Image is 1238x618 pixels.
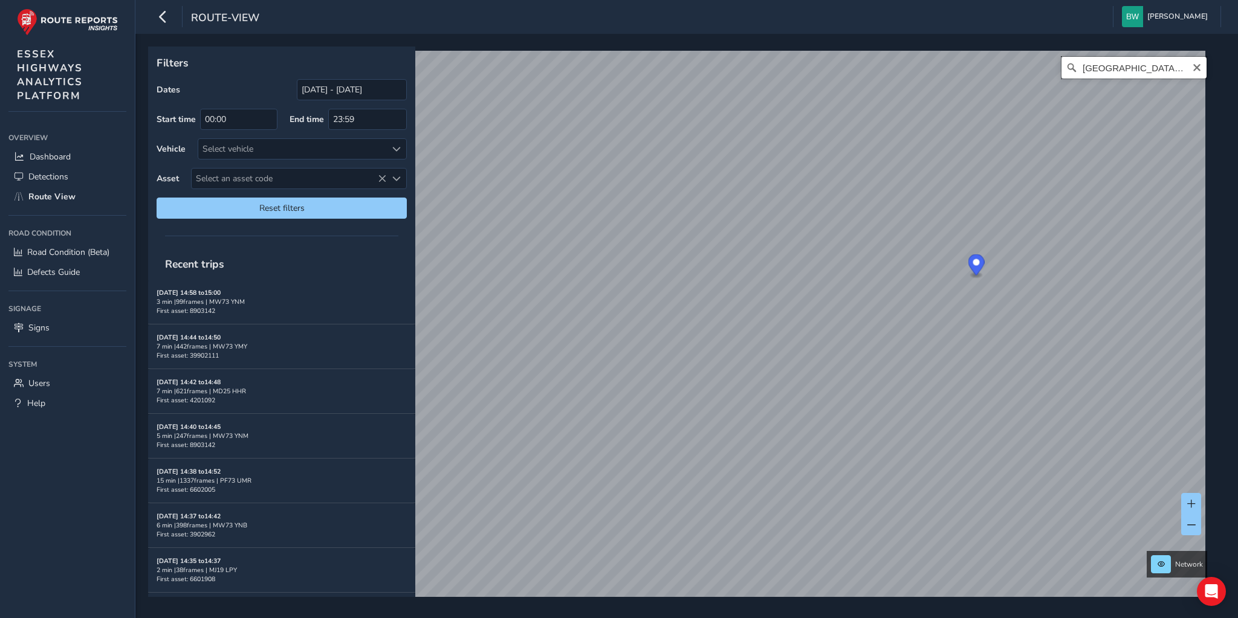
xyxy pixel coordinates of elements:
[157,306,215,315] span: First asset: 8903142
[157,422,221,431] strong: [DATE] 14:40 to 14:45
[8,147,126,167] a: Dashboard
[27,398,45,409] span: Help
[157,512,221,521] strong: [DATE] 14:37 to 14:42
[157,530,215,539] span: First asset: 3902962
[968,254,985,279] div: Map marker
[8,187,126,207] a: Route View
[157,342,407,351] div: 7 min | 442 frames | MW73 YMY
[157,55,407,71] p: Filters
[157,565,407,575] div: 2 min | 38 frames | MJ19 LPY
[1192,61,1202,72] button: Clear
[157,575,215,584] span: First asset: 6601908
[1197,577,1226,606] div: Open Intercom Messenger
[157,378,221,387] strong: [DATE] 14:42 to 14:48
[157,485,215,494] span: First asset: 6602005
[1122,6,1143,27] img: diamond-layout
[8,393,126,413] a: Help
[28,191,76,202] span: Route View
[27,266,80,278] span: Defects Guide
[192,169,386,188] span: Select an asset code
[28,378,50,389] span: Users
[157,288,221,297] strong: [DATE] 14:58 to 15:00
[157,440,215,449] span: First asset: 8903142
[28,322,50,333] span: Signs
[8,373,126,393] a: Users
[28,171,68,182] span: Detections
[157,351,219,360] span: First asset: 39902111
[157,396,215,405] span: First asset: 4201092
[166,202,398,214] span: Reset filters
[8,167,126,187] a: Detections
[8,262,126,282] a: Defects Guide
[157,114,196,125] label: Start time
[198,139,386,159] div: Select vehicle
[1061,57,1207,79] input: Search
[191,10,259,27] span: route-view
[157,556,221,565] strong: [DATE] 14:35 to 14:37
[157,297,407,306] div: 3 min | 99 frames | MW73 YNM
[157,476,407,485] div: 15 min | 1337 frames | PF73 UMR
[152,51,1205,611] canvas: Map
[157,84,180,95] label: Dates
[1175,559,1203,569] span: Network
[17,47,83,103] span: ESSEX HIGHWAYS ANALYTICS PLATFORM
[27,246,109,258] span: Road Condition (Beta)
[157,467,221,476] strong: [DATE] 14:38 to 14:52
[157,521,407,530] div: 6 min | 398 frames | MW73 YNB
[157,173,179,184] label: Asset
[30,151,71,163] span: Dashboard
[17,8,118,36] img: rr logo
[8,224,126,242] div: Road Condition
[8,318,126,338] a: Signs
[157,248,233,280] span: Recent trips
[1147,6,1208,27] span: [PERSON_NAME]
[8,300,126,318] div: Signage
[386,169,406,188] div: Select an asset code
[157,333,221,342] strong: [DATE] 14:44 to 14:50
[8,129,126,147] div: Overview
[157,198,407,219] button: Reset filters
[8,355,126,373] div: System
[290,114,324,125] label: End time
[8,242,126,262] a: Road Condition (Beta)
[157,387,407,396] div: 7 min | 621 frames | MD25 HHR
[1122,6,1212,27] button: [PERSON_NAME]
[157,431,407,440] div: 5 min | 247 frames | MW73 YNM
[157,143,186,155] label: Vehicle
